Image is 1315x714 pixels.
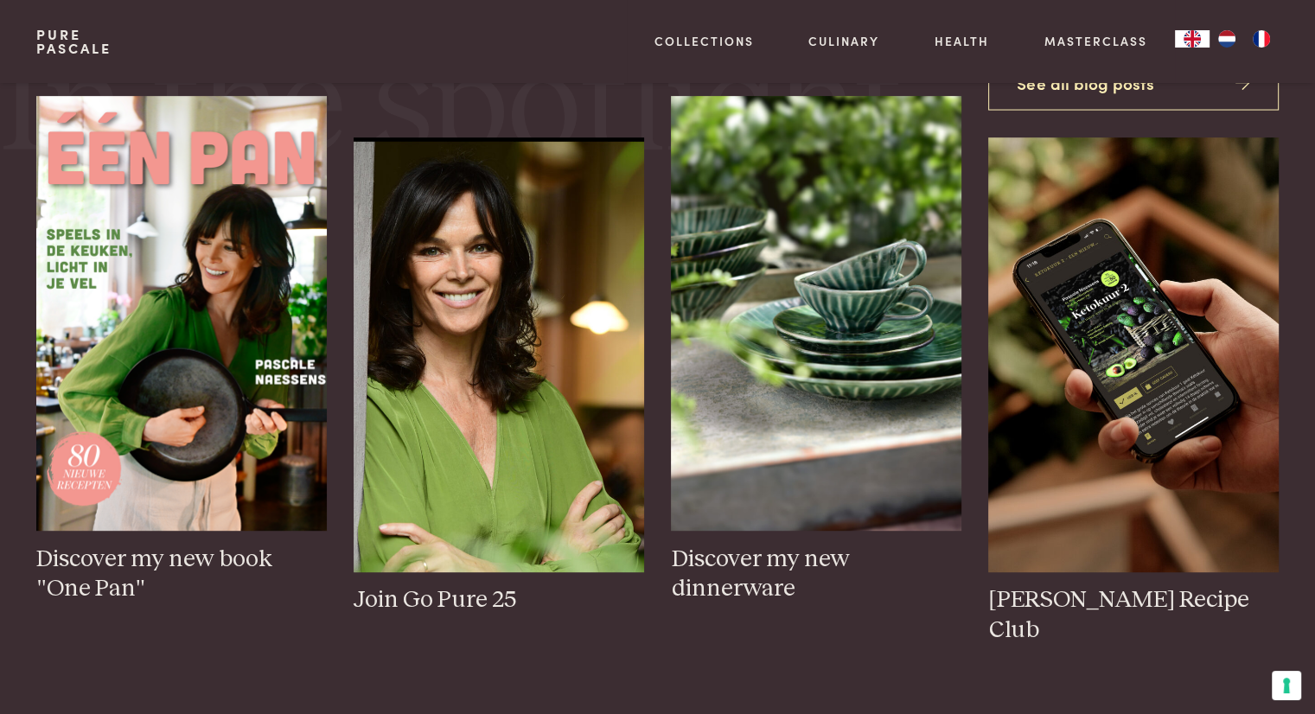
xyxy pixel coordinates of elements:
[1210,30,1244,48] a: NL
[988,55,1278,110] a: See all blog posts
[1175,30,1279,48] aside: Language selected: English
[1175,30,1210,48] a: EN
[671,96,961,531] img: green_service_23
[354,137,643,572] img: pascale_photo
[36,96,326,604] a: one pan - sample cover Discover my new book "One Pan"
[935,32,989,50] a: Health
[1044,32,1147,50] a: Masterclass
[1272,671,1301,700] button: Your consent preferences for tracking technologies
[1175,30,1210,48] div: Language
[36,545,326,604] h3: Discover my new book "One Pan"
[354,137,643,615] a: pascale_photo Join Go Pure 25
[654,32,754,50] a: Collections
[354,585,643,615] h3: Join Go Pure 25
[988,137,1278,646] a: iPhone Mockup 15 [PERSON_NAME] Recipe Club
[36,96,326,531] img: one pan - sample cover
[988,137,1278,572] img: iPhone Mockup 15
[808,32,879,50] a: Culinary
[671,96,961,604] a: green_service_23 Discover my new dinnerware
[988,585,1278,645] h3: [PERSON_NAME] Recipe Club
[36,28,112,55] a: PurePascale
[1210,30,1279,48] ul: Language list
[671,545,961,604] h3: Discover my new dinnerware
[1244,30,1279,48] a: FR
